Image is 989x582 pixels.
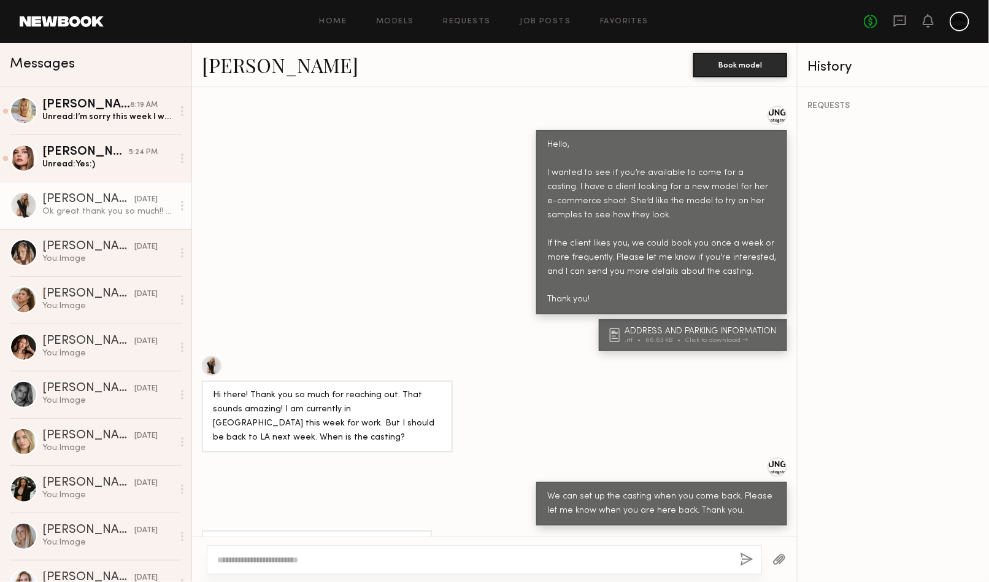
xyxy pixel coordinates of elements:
[42,206,173,217] div: Ok great thank you so much!! Will do! so excited😊
[213,389,442,445] div: Hi there! Thank you so much for reaching out. That sounds amazing! I am currently in [GEOGRAPHIC_...
[42,111,173,123] div: Unread: I’m sorry this week I won’t be in town to [GEOGRAPHIC_DATA], but I could the week of [DAT...
[42,146,129,158] div: [PERSON_NAME]
[42,253,173,265] div: You: Image
[42,99,130,111] div: [PERSON_NAME]
[376,18,414,26] a: Models
[134,289,158,300] div: [DATE]
[42,158,173,170] div: Unread: Yes:)
[134,241,158,253] div: [DATE]
[444,18,491,26] a: Requests
[807,60,979,74] div: History
[693,53,787,77] button: Book model
[320,18,347,26] a: Home
[134,336,158,347] div: [DATE]
[610,327,780,344] a: ADDRESS AND PARKING INFORMATION.rtf66.63 KBClick to download
[42,241,134,253] div: [PERSON_NAME]
[134,478,158,489] div: [DATE]
[693,59,787,69] a: Book model
[202,52,358,78] a: [PERSON_NAME]
[625,337,645,344] div: .rtf
[685,337,748,344] div: Click to download
[625,327,780,336] div: ADDRESS AND PARKING INFORMATION
[807,102,979,111] div: REQUESTS
[645,337,685,344] div: 66.63 KB
[42,537,173,548] div: You: Image
[130,99,158,111] div: 8:19 AM
[42,347,173,359] div: You: Image
[134,525,158,537] div: [DATE]
[42,477,134,489] div: [PERSON_NAME]
[10,57,75,71] span: Messages
[134,383,158,395] div: [DATE]
[134,194,158,206] div: [DATE]
[42,442,173,454] div: You: Image
[547,138,776,307] div: Hello, I wanted to see if you’re available to come for a casting. I have a client looking for a n...
[42,382,134,395] div: [PERSON_NAME]
[520,18,571,26] a: Job Posts
[42,489,173,501] div: You: Image
[600,18,648,26] a: Favorites
[129,147,158,158] div: 5:24 PM
[42,193,134,206] div: [PERSON_NAME]
[42,430,134,442] div: [PERSON_NAME]
[42,335,134,347] div: [PERSON_NAME]
[42,288,134,300] div: [PERSON_NAME]
[42,395,173,406] div: You: Image
[547,490,776,518] div: We can set up the casting when you come back. Please let me know when you are here back. Thank you.
[134,430,158,442] div: [DATE]
[42,300,173,312] div: You: Image
[42,524,134,537] div: [PERSON_NAME]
